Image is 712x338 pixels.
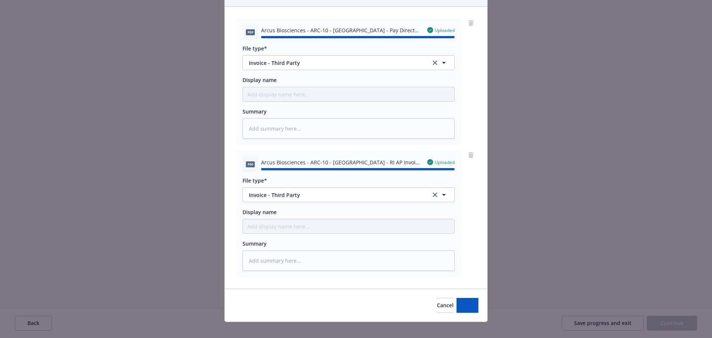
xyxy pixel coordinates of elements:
[431,58,439,67] a: clear selection
[243,219,454,233] input: Add display name here...
[249,191,421,199] span: Invoice - Third Party
[456,302,478,309] span: Add files
[243,108,267,115] span: Summary
[435,159,455,165] span: Uploaded
[435,27,455,33] span: Uploaded
[437,298,454,313] button: Cancel
[456,298,478,313] button: Add files
[261,26,421,34] span: Arcus Biosciences - ARC-10 - [GEOGRAPHIC_DATA] - Pay Direct Invoice (payable to QBE [GEOGRAPHIC_D...
[261,158,421,166] span: Arcus Biosciences - ARC-10 - [GEOGRAPHIC_DATA] - RI AP Invoice (Payable to CTIS).pdf
[246,29,255,35] span: pdf
[243,45,267,52] span: File type*
[243,55,455,70] button: Invoice - Third Partyclear selection
[246,161,255,167] span: pdf
[249,59,421,67] span: Invoice - Third Party
[467,19,475,27] a: remove
[243,240,267,247] span: Summary
[243,177,267,184] span: File type*
[467,151,475,160] a: remove
[243,187,455,202] button: Invoice - Third Partyclear selection
[243,76,277,83] span: Display name
[243,87,454,101] input: Add display name here...
[243,209,277,216] span: Display name
[437,302,454,309] span: Cancel
[431,190,439,199] a: clear selection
